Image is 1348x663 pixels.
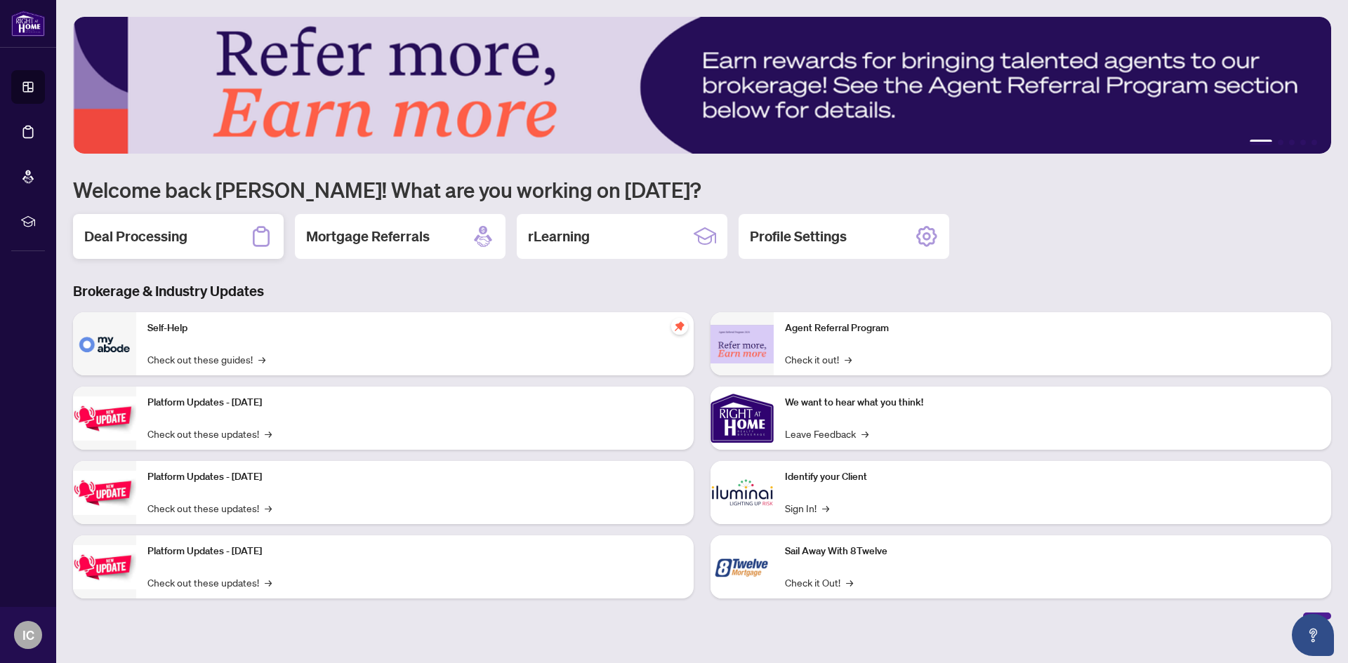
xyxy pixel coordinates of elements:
span: → [845,351,852,367]
span: pushpin [671,318,688,335]
p: We want to hear what you think! [785,395,1320,410]
img: logo [11,11,45,36]
span: IC [22,625,34,645]
p: Platform Updates - [DATE] [147,395,682,410]
img: Platform Updates - July 21, 2025 [73,396,136,441]
h2: rLearning [528,227,590,246]
p: Sail Away With 8Twelve [785,544,1320,559]
a: Check out these updates!→ [147,500,272,516]
a: Check out these updates!→ [147,426,272,441]
a: Leave Feedback→ [785,426,868,441]
a: Check out these updates!→ [147,575,272,590]
button: 3 [1289,140,1295,145]
p: Platform Updates - [DATE] [147,544,682,559]
button: 5 [1311,140,1317,145]
h2: Mortgage Referrals [306,227,430,246]
span: → [861,426,868,441]
img: Slide 0 [73,17,1331,154]
a: Check it Out!→ [785,575,853,590]
img: Identify your Client [711,461,774,524]
img: Platform Updates - July 8, 2025 [73,471,136,515]
img: Self-Help [73,312,136,375]
span: → [258,351,265,367]
a: Check it out!→ [785,351,852,367]
h3: Brokerage & Industry Updates [73,281,1331,301]
button: Open asap [1292,614,1334,656]
button: 4 [1300,140,1306,145]
span: → [846,575,853,590]
h2: Profile Settings [750,227,847,246]
span: → [265,575,272,590]
p: Identify your Client [785,469,1320,485]
p: Agent Referral Program [785,321,1320,336]
a: Sign In!→ [785,500,829,516]
a: Check out these guides!→ [147,351,265,367]
button: 2 [1278,140,1283,145]
p: Platform Updates - [DATE] [147,469,682,485]
img: We want to hear what you think! [711,387,774,450]
span: → [265,500,272,516]
h1: Welcome back [PERSON_NAME]! What are you working on [DATE]? [73,176,1331,203]
h2: Deal Processing [84,227,187,246]
img: Platform Updates - June 23, 2025 [73,545,136,589]
span: → [822,500,829,516]
img: Sail Away With 8Twelve [711,535,774,598]
img: Agent Referral Program [711,325,774,363]
p: Self-Help [147,321,682,336]
span: → [265,426,272,441]
button: 1 [1250,140,1272,145]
